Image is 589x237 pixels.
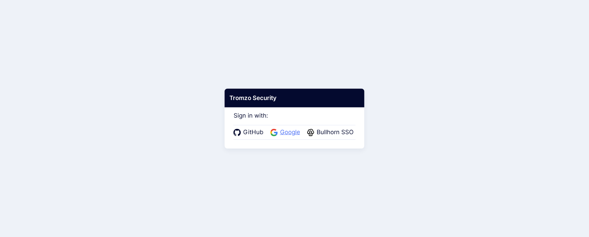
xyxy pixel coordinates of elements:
[271,128,302,137] a: Google
[315,128,356,137] span: Bullhorn SSO
[241,128,266,137] span: GitHub
[234,128,266,137] a: GitHub
[307,128,356,137] a: Bullhorn SSO
[278,128,302,137] span: Google
[234,102,356,139] div: Sign in with:
[224,88,364,107] div: Tromzo Security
